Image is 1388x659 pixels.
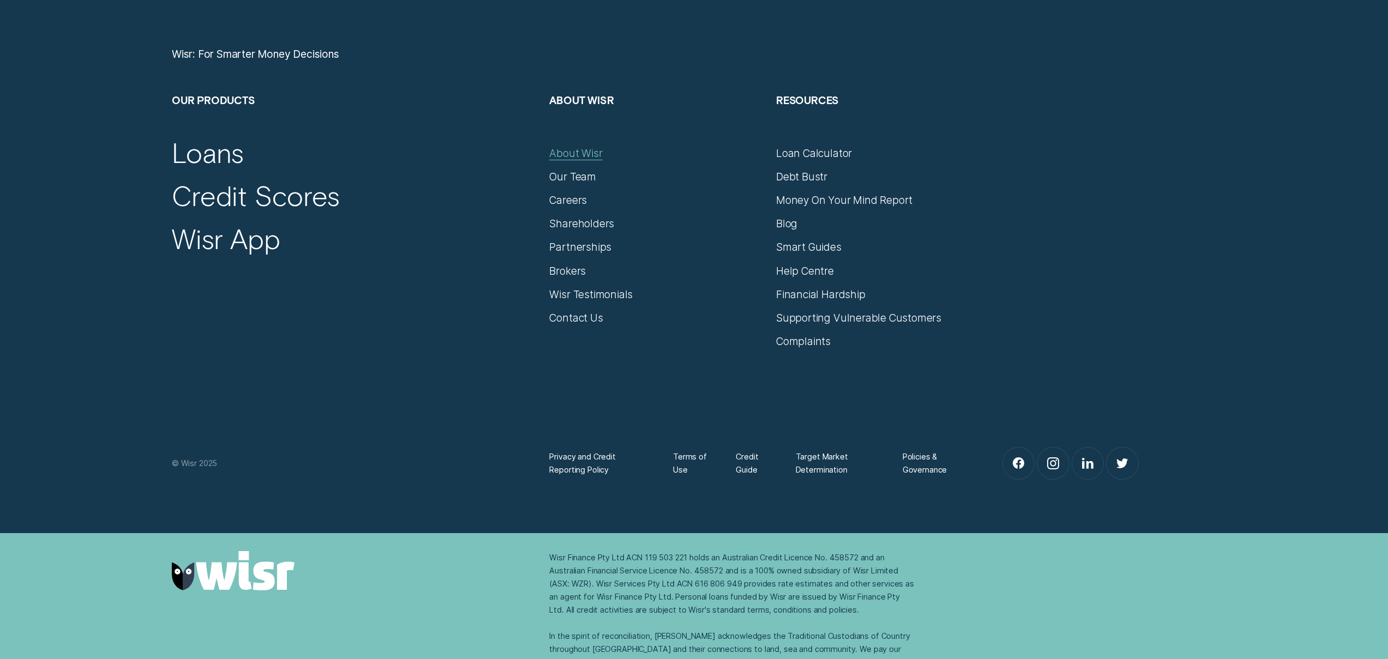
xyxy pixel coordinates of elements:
[549,147,602,160] a: About Wisr
[776,240,842,253] a: Smart Guides
[736,450,772,476] a: Credit Guide
[165,457,543,470] div: © Wisr 2025
[172,178,340,212] a: Credit Scores
[776,335,831,348] a: Complaints
[776,311,941,324] a: Supporting Vulnerable Customers
[796,450,879,476] a: Target Market Determination
[549,311,603,324] a: Contact Us
[549,194,587,207] a: Careers
[1037,448,1069,479] a: Instagram
[903,450,966,476] a: Policies & Governance
[1003,448,1035,479] a: Facebook
[172,47,339,61] a: Wisr: For Smarter Money Decisions
[776,264,834,277] a: Help Centre
[776,194,912,207] a: Money On Your Mind Report
[776,170,827,183] a: Debt Bustr
[172,93,537,146] h2: Our Products
[1072,448,1104,479] a: LinkedIn
[1107,448,1138,479] a: Twitter
[172,135,244,169] a: Loans
[172,221,280,255] a: Wisr App
[776,217,797,230] a: Blog
[549,93,763,146] h2: About Wisr
[776,147,852,160] a: Loan Calculator
[172,551,295,590] img: Wisr
[549,450,649,476] a: Privacy and Credit Reporting Policy
[549,240,611,253] a: Partnerships
[549,264,586,277] a: Brokers
[776,93,990,146] h2: Resources
[673,450,712,476] a: Terms of Use
[549,170,596,183] a: Our Team
[776,288,866,301] a: Financial Hardship
[549,217,614,230] a: Shareholders
[549,288,633,301] a: Wisr Testimonials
